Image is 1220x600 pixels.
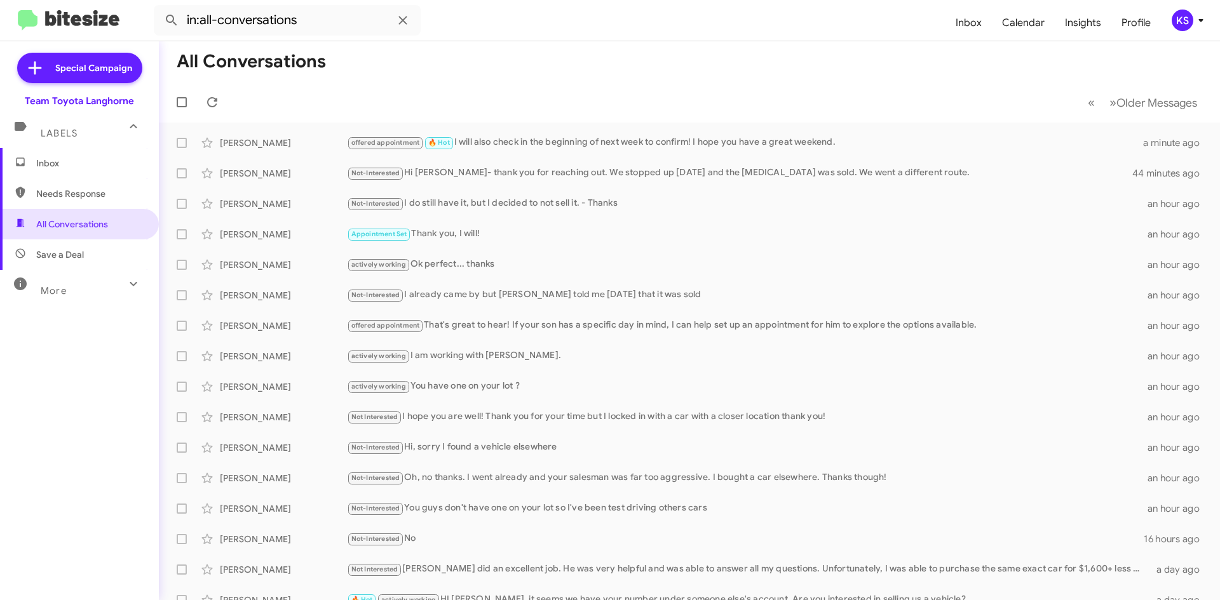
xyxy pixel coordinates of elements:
[347,470,1148,485] div: Oh, no thanks. I went already and your salesman was far too aggressive. I bought a car elsewhere....
[36,187,144,200] span: Needs Response
[347,379,1148,394] div: You have one on your lot ?
[351,443,400,451] span: Not-Interested
[220,167,347,180] div: [PERSON_NAME]
[351,352,406,360] span: actively working
[36,248,84,261] span: Save a Deal
[220,228,347,241] div: [PERSON_NAME]
[36,218,108,230] span: All Conversations
[220,319,347,332] div: [PERSON_NAME]
[351,169,400,177] span: Not-Interested
[347,135,1143,150] div: I will also check in the beginning of next week to confirm! I hope you have a great weekend.
[992,4,1055,41] a: Calendar
[351,413,398,421] span: Not Interested
[1111,4,1161,41] a: Profile
[351,504,400,512] span: Not-Interested
[220,289,347,302] div: [PERSON_NAME]
[220,137,347,149] div: [PERSON_NAME]
[1116,96,1197,110] span: Older Messages
[1148,472,1210,484] div: an hour ago
[351,565,398,573] span: Not Interested
[1161,10,1206,31] button: KS
[1148,350,1210,363] div: an hour ago
[347,440,1148,455] div: Hi, sorry I found a vehicle elsewhere
[1148,411,1210,423] div: an hour ago
[220,472,347,484] div: [PERSON_NAME]
[1144,533,1210,545] div: 16 hours ago
[220,563,347,576] div: [PERSON_NAME]
[351,535,400,543] span: Not-Interested
[1143,137,1210,149] div: a minute ago
[428,138,450,147] span: 🔥 Hot
[1148,258,1210,271] div: an hour ago
[154,5,421,36] input: Search
[945,4,992,41] a: Inbox
[1172,10,1193,31] div: KS
[1148,319,1210,332] div: an hour ago
[55,62,132,74] span: Special Campaign
[1148,289,1210,302] div: an hour ago
[347,196,1148,211] div: I do still have it, but I decided to not sell it. - Thanks
[17,53,142,83] a: Special Campaign
[347,227,1148,241] div: Thank you, I will!
[1055,4,1111,41] a: Insights
[1149,563,1210,576] div: a day ago
[351,260,406,269] span: actively working
[347,288,1148,302] div: I already came by but [PERSON_NAME] told me [DATE] that it was sold
[1148,228,1210,241] div: an hour ago
[347,410,1148,424] div: I hope you are well! Thank you for your time but I locked in with a car with a closer location th...
[1148,380,1210,393] div: an hour ago
[347,562,1149,577] div: [PERSON_NAME] did an excellent job. He was very helpful and was able to answer all my questions. ...
[347,349,1148,363] div: I am working with [PERSON_NAME].
[351,199,400,208] span: Not-Interested
[41,128,78,139] span: Labels
[1088,95,1095,110] span: «
[25,95,134,107] div: Team Toyota Langhorne
[220,258,347,271] div: [PERSON_NAME]
[351,474,400,482] span: Not-Interested
[220,533,347,545] div: [PERSON_NAME]
[220,502,347,515] div: [PERSON_NAME]
[1109,95,1116,110] span: »
[347,501,1148,516] div: You guys don't have one on your lot so I've been test driving others cars
[220,380,347,393] div: [PERSON_NAME]
[1134,167,1210,180] div: 44 minutes ago
[220,411,347,423] div: [PERSON_NAME]
[351,138,420,147] span: offered appointment
[1148,441,1210,454] div: an hour ago
[351,321,420,330] span: offered appointment
[1081,90,1205,116] nav: Page navigation example
[347,257,1148,272] div: Ok perfect... thanks
[177,51,326,72] h1: All Conversations
[351,382,406,390] span: actively working
[1102,90,1205,116] button: Next
[36,157,144,170] span: Inbox
[347,166,1134,180] div: Hi [PERSON_NAME]- thank you for reaching out. We stopped up [DATE] and the [MEDICAL_DATA] was sol...
[351,291,400,299] span: Not-Interested
[41,285,67,297] span: More
[1080,90,1102,116] button: Previous
[1148,197,1210,210] div: an hour ago
[220,197,347,210] div: [PERSON_NAME]
[1148,502,1210,515] div: an hour ago
[347,318,1148,333] div: That's great to hear! If your son has a specific day in mind, I can help set up an appointment fo...
[220,441,347,454] div: [PERSON_NAME]
[220,350,347,363] div: [PERSON_NAME]
[347,531,1144,546] div: No
[351,230,407,238] span: Appointment Set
